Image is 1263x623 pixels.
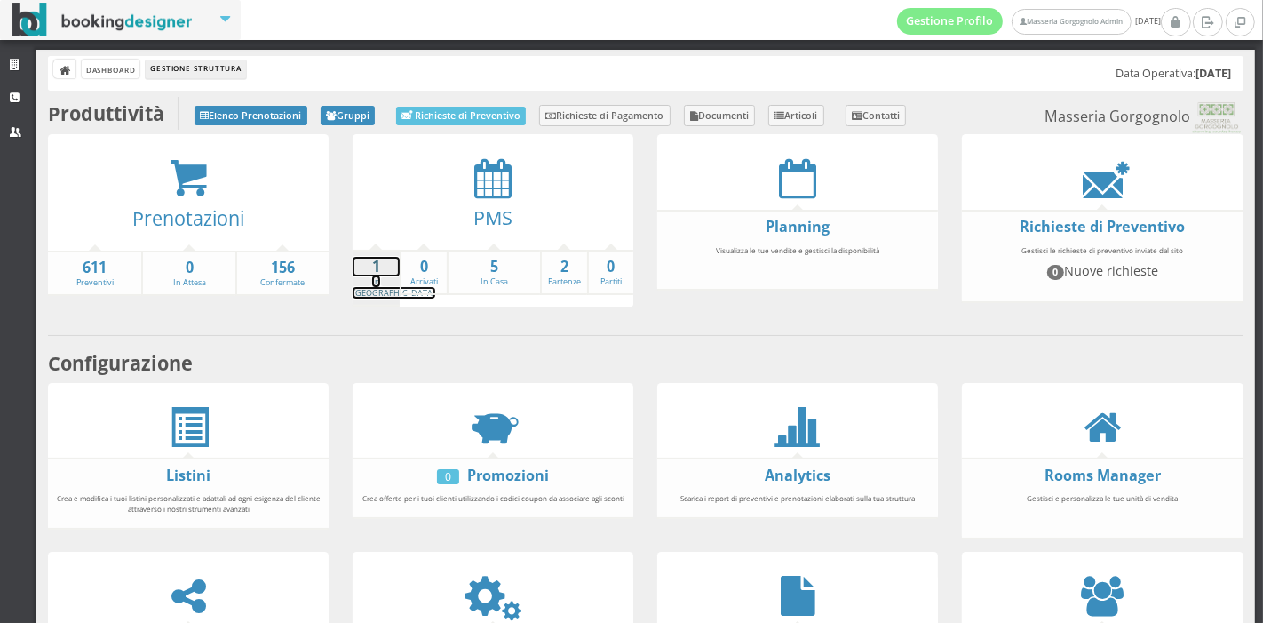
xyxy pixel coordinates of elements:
[166,466,210,485] a: Listini
[195,106,307,125] a: Elenco Prenotazioni
[353,257,400,277] strong: 1
[396,107,526,125] a: Richieste di Preventivo
[1020,217,1185,236] a: Richieste di Preventivo
[143,258,234,278] strong: 0
[132,205,244,231] a: Prenotazioni
[768,105,824,126] a: Articoli
[970,263,1235,279] h4: Nuove richieste
[657,237,938,284] div: Visualizza le tue vendite e gestisci la disponibilità
[542,257,587,288] a: 2Partenze
[48,258,141,278] strong: 611
[962,237,1243,296] div: Gestisci le richieste di preventivo inviate dal sito
[539,105,671,126] a: Richieste di Pagamento
[962,485,1243,532] div: Gestisci e personalizza le tue unità di vendita
[589,257,634,288] a: 0Partiti
[542,257,587,277] strong: 2
[1047,265,1065,279] span: 0
[82,60,139,78] a: Dashboard
[1045,466,1161,485] a: Rooms Manager
[473,204,512,230] a: PMS
[1195,66,1231,81] b: [DATE]
[1190,102,1243,134] img: 0603869b585f11eeb13b0a069e529790.png
[765,466,830,485] a: Analytics
[143,258,234,289] a: 0In Attesa
[48,485,329,522] div: Crea e modifica i tuoi listini personalizzati e adattali ad ogni esigenza del cliente attraverso ...
[437,469,459,484] div: 0
[897,8,1161,35] span: [DATE]
[48,100,164,126] b: Produttività
[1116,67,1231,80] h5: Data Operativa:
[146,60,245,79] li: Gestione Struttura
[684,105,756,126] a: Documenti
[467,466,549,485] a: Promozioni
[897,8,1004,35] a: Gestione Profilo
[1045,102,1243,134] small: Masseria Gorgognolo
[237,258,329,278] strong: 156
[449,257,540,288] a: 5In Casa
[321,106,376,125] a: Gruppi
[401,257,447,277] strong: 0
[353,485,633,512] div: Crea offerte per i tuoi clienti utilizzando i codici coupon da associare agli sconti
[1012,9,1131,35] a: Masseria Gorgognolo Admin
[589,257,634,277] strong: 0
[48,350,193,376] b: Configurazione
[48,258,141,289] a: 611Preventivi
[12,3,193,37] img: BookingDesigner.com
[401,257,447,288] a: 0Arrivati
[766,217,830,236] a: Planning
[449,257,540,277] strong: 5
[846,105,907,126] a: Contatti
[353,257,435,299] a: 1In [GEOGRAPHIC_DATA]
[657,485,938,512] div: Scarica i report di preventivi e prenotazioni elaborati sulla tua struttura
[237,258,329,289] a: 156Confermate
